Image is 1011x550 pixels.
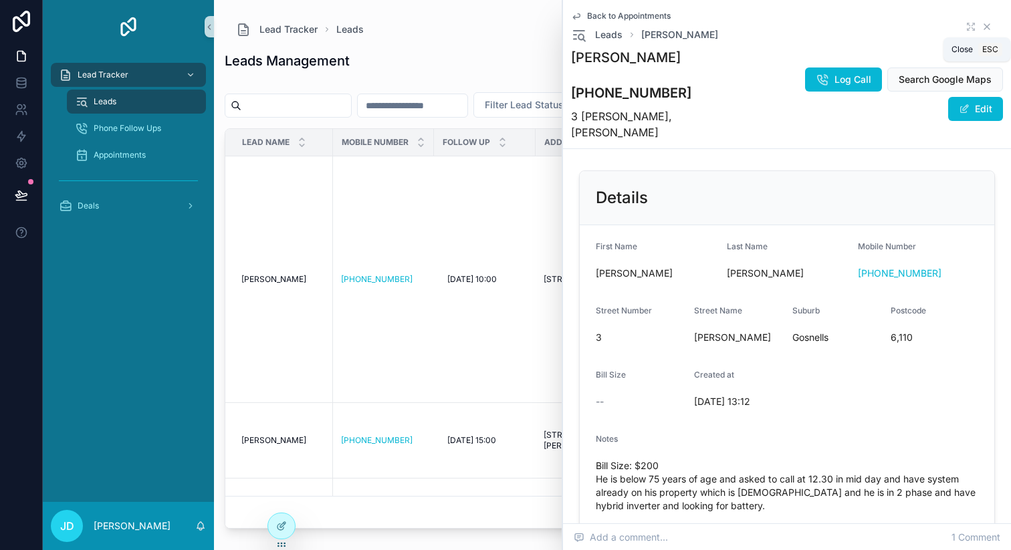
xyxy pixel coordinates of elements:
[341,274,426,285] a: [PHONE_NUMBER]
[571,27,623,43] a: Leads
[596,187,648,209] h2: Details
[341,435,413,446] a: [PHONE_NUMBER]
[94,123,161,134] span: Phone Follow Ups
[694,370,734,380] span: Created at
[948,97,1003,121] button: Edit
[596,370,626,380] span: Bill Size
[225,51,350,70] h1: Leads Management
[443,137,490,148] span: Follow Up
[805,67,882,92] button: Log Call
[67,90,206,114] a: Leads
[596,395,604,408] span: --
[792,331,880,344] span: Gosnells
[571,48,751,67] h1: [PERSON_NAME]
[241,435,306,446] span: [PERSON_NAME]
[596,434,618,444] span: Notes
[342,137,409,148] span: Mobile Number
[67,143,206,167] a: Appointments
[727,241,768,251] span: Last Name
[596,241,637,251] span: First Name
[951,531,1000,544] span: 1 Comment
[241,274,325,285] a: [PERSON_NAME]
[891,331,978,344] span: 6,110
[78,70,128,80] span: Lead Tracker
[67,116,206,140] a: Phone Follow Ups
[241,435,325,446] a: [PERSON_NAME]
[858,267,941,280] a: [PHONE_NUMBER]
[887,67,1003,92] button: Search Google Maps
[442,269,528,290] a: [DATE] 10:00
[727,267,847,280] span: [PERSON_NAME]
[94,96,116,107] span: Leads
[336,23,364,36] a: Leads
[587,11,671,21] span: Back to Appointments
[544,274,621,285] span: [STREET_ADDRESS]
[442,430,528,451] a: [DATE] 15:00
[980,44,1001,55] span: Esc
[235,21,318,37] a: Lead Tracker
[447,274,497,285] span: [DATE] 10:00
[951,44,973,55] span: Close
[51,194,206,218] a: Deals
[571,108,751,140] h4: 3 [PERSON_NAME], [PERSON_NAME]
[694,395,782,408] span: [DATE] 13:12
[544,430,643,451] a: [STREET_ADDRESS][PERSON_NAME]
[242,137,290,148] span: Lead Name
[694,305,742,315] span: Street Name
[571,83,751,103] h3: [PHONE_NUMBER]
[259,23,318,36] span: Lead Tracker
[858,241,916,251] span: Mobile Number
[51,63,206,87] a: Lead Tracker
[595,28,623,41] span: Leads
[94,150,146,160] span: Appointments
[241,274,306,285] span: [PERSON_NAME]
[60,518,74,534] span: JD
[792,305,820,315] span: Suburb
[341,274,413,285] a: [PHONE_NUMBER]
[473,92,591,118] button: Select Button
[571,11,671,21] a: Back to Appointments
[94,519,171,533] p: [PERSON_NAME]
[596,267,716,280] span: [PERSON_NAME]
[641,28,718,41] a: [PERSON_NAME]
[544,274,643,285] a: [STREET_ADDRESS]
[485,98,564,112] span: Filter Lead Status
[574,531,668,544] span: Add a comment...
[596,331,683,344] span: 3
[596,305,652,315] span: Street Number
[694,331,782,344] span: [PERSON_NAME]
[118,16,139,37] img: App logo
[447,435,496,446] span: [DATE] 15:00
[596,459,978,513] span: Bill Size: $200 He is below 75 years of age and asked to call at 12.30 in mid day and have system...
[341,435,426,446] a: [PHONE_NUMBER]
[899,73,992,86] span: Search Google Maps
[442,495,528,516] a: [DATE] 11:00
[834,73,871,86] span: Log Call
[43,53,214,235] div: scrollable content
[78,200,99,211] span: Deals
[544,137,583,148] span: Address
[891,305,926,315] span: Postcode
